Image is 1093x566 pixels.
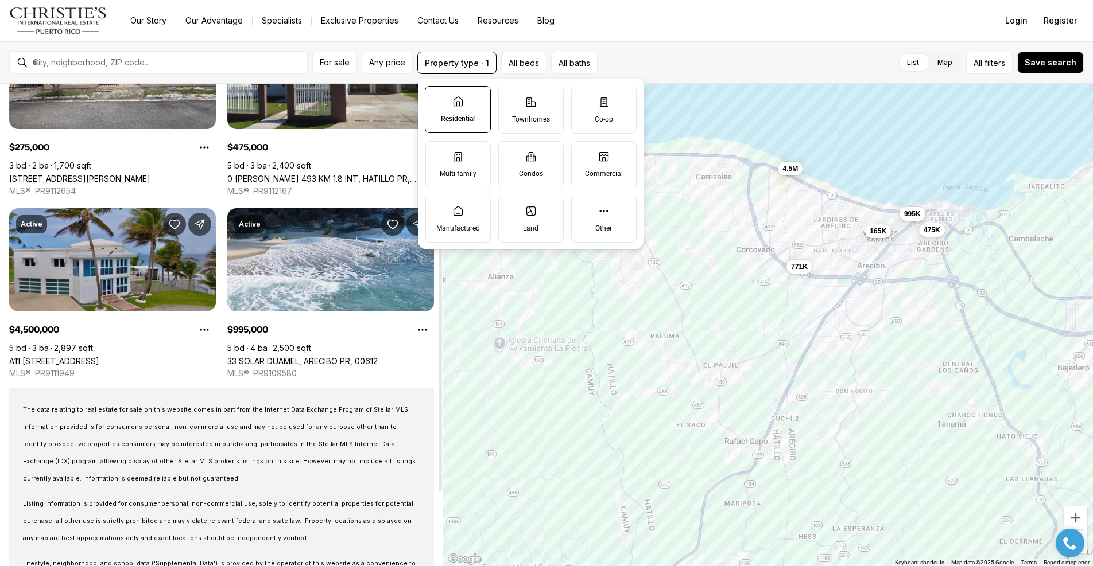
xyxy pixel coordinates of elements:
button: Zoom in [1064,506,1087,529]
a: A11 CALLE MARFIL (TESORO DEL MAR), HATILLO PR, 00659 [9,356,99,366]
span: Listing information is provided for consumer personal, non-commercial use, solely to identify pot... [23,500,413,542]
span: filters [985,57,1005,69]
span: The data relating to real estate for sale on this website comes in part from the Internet Data Ex... [23,406,416,482]
button: Property type · 1 [417,52,497,74]
button: Register [1037,9,1084,32]
span: Map data ©2025 Google [951,559,1014,565]
button: Property options [193,136,216,159]
span: 165K [870,227,886,236]
a: Report a map error [1044,559,1090,565]
span: Any price [369,58,405,67]
a: Exclusive Properties [312,13,408,29]
button: 165K [865,224,891,238]
span: Login [1005,16,1028,25]
p: Multi-family [440,169,476,178]
button: Contact Us [408,13,468,29]
a: Blog [528,13,564,29]
button: Save search [1017,52,1084,73]
button: Property options [193,318,216,341]
button: Allfilters [966,52,1013,74]
span: Register [1044,16,1077,25]
button: 771K [786,260,812,274]
p: Land [523,224,538,233]
button: Save Property: A11 CALLE MARFIL (TESORO DEL MAR) [163,213,186,236]
a: Terms [1021,559,1037,565]
a: Specialists [253,13,311,29]
a: Resources [468,13,528,29]
button: All baths [551,52,598,74]
p: Active [239,220,261,229]
label: Map [928,52,962,73]
button: For sale [312,52,357,74]
button: Share Property [406,213,429,236]
p: Active [21,220,42,229]
p: Townhomes [512,115,550,124]
span: All [974,57,982,69]
label: List [898,52,928,73]
button: 475K [919,223,945,237]
p: Co-op [595,115,613,124]
p: Manufactured [436,224,480,233]
button: 4.5M [778,162,803,175]
a: Our Story [121,13,176,29]
p: Residential [441,114,475,123]
button: Any price [362,52,413,74]
a: Our Advantage [176,13,252,29]
a: AVE ESTRELLA #5 AVE ESTRALLA, CAMUY PR, 00627 [9,174,150,184]
button: 995K [900,207,925,221]
button: Property options [411,318,434,341]
p: Other [595,224,612,233]
a: 33 SOLAR DUAMEL, ARECIBO PR, 00612 [227,356,378,366]
span: 475K [924,225,940,235]
img: logo [9,7,107,34]
a: 0 CARR 493 KM 1.8 INT, HATILLO PR, 00659 [227,174,434,184]
p: Condos [519,169,543,178]
button: All beds [501,52,546,74]
button: Login [998,9,1034,32]
button: Property options [411,136,434,159]
span: Save search [1025,58,1076,67]
button: Save Property: 33 SOLAR DUAMEL [381,213,404,236]
p: Commercial [585,169,623,178]
span: For sale [320,58,350,67]
span: 4.5M [782,164,798,173]
button: Share Property [188,213,211,236]
span: 771K [791,262,808,271]
span: 995K [904,209,921,218]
